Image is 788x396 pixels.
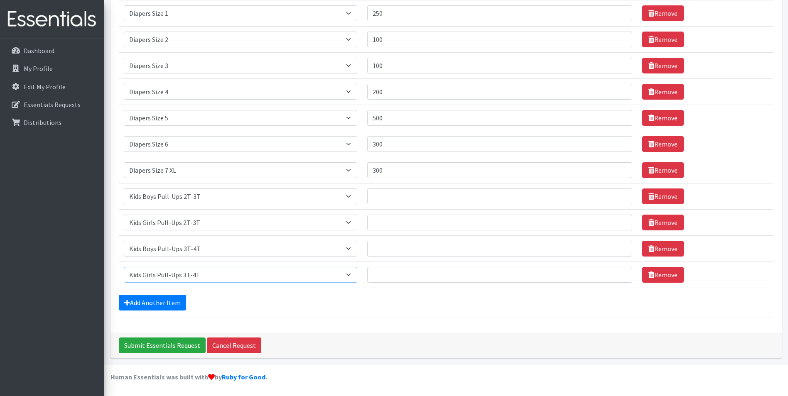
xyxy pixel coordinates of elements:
[3,114,101,131] a: Distributions
[642,110,684,126] a: Remove
[3,5,101,33] img: HumanEssentials
[207,337,261,353] a: Cancel Request
[642,84,684,100] a: Remove
[24,100,81,109] p: Essentials Requests
[642,5,684,21] a: Remove
[642,241,684,257] a: Remove
[3,60,101,77] a: My Profile
[3,96,101,113] a: Essentials Requests
[642,215,684,230] a: Remove
[119,337,206,353] input: Submit Essentials Request
[642,32,684,47] a: Remove
[24,118,61,127] p: Distributions
[642,267,684,283] a: Remove
[24,64,53,73] p: My Profile
[3,78,101,95] a: Edit My Profile
[642,58,684,73] a: Remove
[24,83,66,91] p: Edit My Profile
[110,373,267,381] strong: Human Essentials was built with by .
[3,42,101,59] a: Dashboard
[642,188,684,204] a: Remove
[642,136,684,152] a: Remove
[222,373,265,381] a: Ruby for Good
[119,295,186,310] a: Add Another Item
[642,162,684,178] a: Remove
[24,46,54,55] p: Dashboard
